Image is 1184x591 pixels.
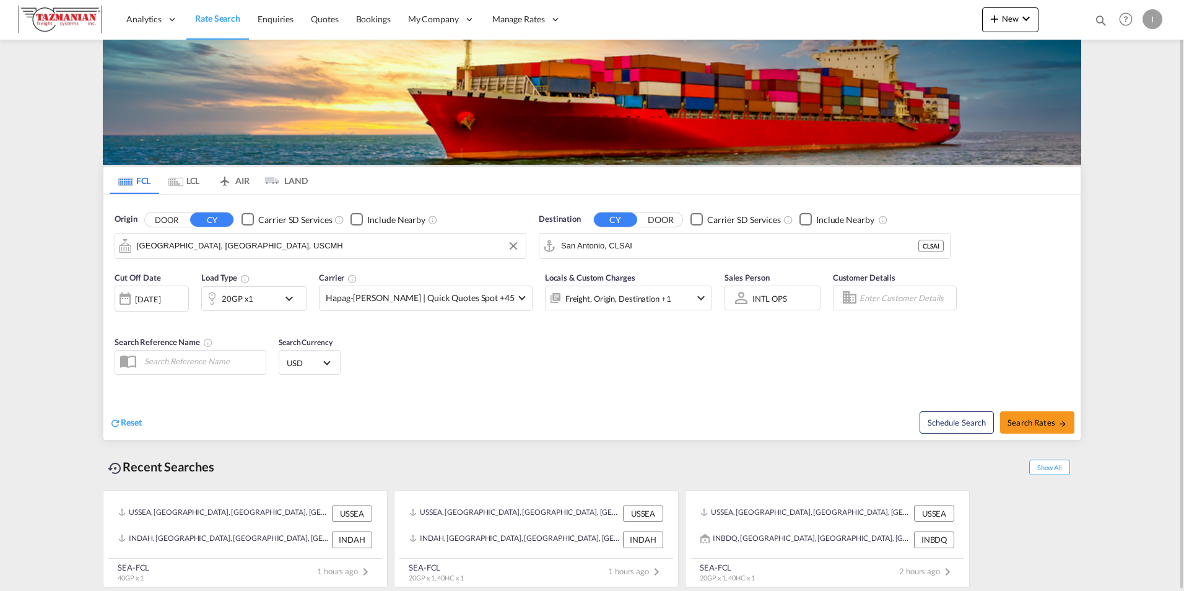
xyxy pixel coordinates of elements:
span: Manage Rates [492,13,545,25]
recent-search-card: USSEA, [GEOGRAPHIC_DATA], [GEOGRAPHIC_DATA], [GEOGRAPHIC_DATA], [GEOGRAPHIC_DATA], [GEOGRAPHIC_DA... [685,490,970,588]
button: DOOR [145,212,188,227]
input: Enter Customer Details [860,289,952,307]
span: Load Type [201,273,250,282]
img: LCL+%26+FCL+BACKGROUND.png [103,21,1081,165]
div: icon-refreshReset [110,416,142,430]
recent-search-card: USSEA, [GEOGRAPHIC_DATA], [GEOGRAPHIC_DATA], [GEOGRAPHIC_DATA], [GEOGRAPHIC_DATA], [GEOGRAPHIC_DA... [394,490,679,588]
span: 20GP x 1, 40HC x 1 [700,574,755,582]
span: Search Currency [279,338,333,347]
md-checkbox: Checkbox No Ink [799,213,874,226]
span: Show All [1029,460,1070,475]
div: Help [1115,9,1143,31]
div: Freight Origin Destination Factory Stuffingicon-chevron-down [545,286,712,310]
span: 1 hours ago [317,566,373,576]
md-icon: icon-airplane [217,173,232,183]
button: DOOR [639,212,682,227]
div: USSEA, Seattle, WA, United States, North America, Americas [118,506,329,522]
div: USSEA [623,506,663,522]
md-icon: Unchecked: Ignores neighbouring ports when fetching rates.Checked : Includes neighbouring ports w... [878,215,888,225]
div: 20GP x1 [222,290,253,307]
div: CLSAI [918,240,944,252]
md-icon: icon-chevron-down [1019,11,1034,26]
span: Rate Search [195,13,240,24]
md-icon: icon-arrow-right [1058,419,1067,428]
span: USD [287,357,321,369]
div: [DATE] [135,294,160,305]
span: Origin [115,213,137,225]
div: INDAH [623,532,663,548]
md-checkbox: Checkbox No Ink [690,213,781,226]
div: I [1143,9,1162,29]
md-tab-item: FCL [110,167,159,194]
recent-search-card: USSEA, [GEOGRAPHIC_DATA], [GEOGRAPHIC_DATA], [GEOGRAPHIC_DATA], [GEOGRAPHIC_DATA], [GEOGRAPHIC_DA... [103,490,388,588]
input: Search by Port [561,237,918,255]
span: Destination [539,213,581,225]
span: Carrier [319,273,357,282]
span: Help [1115,9,1136,30]
span: 2 hours ago [899,566,955,576]
button: Note: By default Schedule search will only considerorigin ports, destination ports and cut off da... [920,411,994,434]
md-icon: Unchecked: Ignores neighbouring ports when fetching rates.Checked : Includes neighbouring ports w... [428,215,438,225]
div: SEA-FCL [700,562,755,573]
md-pagination-wrapper: Use the left and right arrow keys to navigate between tabs [110,167,308,194]
span: 1 hours ago [608,566,664,576]
md-input-container: San Antonio, CLSAI [539,234,950,258]
span: 40GP x 1 [118,574,144,582]
span: New [987,14,1034,24]
md-icon: icon-chevron-down [694,291,708,305]
span: Customer Details [833,273,895,282]
md-icon: icon-chevron-down [282,291,303,306]
span: Bookings [356,14,391,24]
md-tab-item: AIR [209,167,258,194]
md-icon: Unchecked: Search for CY (Container Yard) services for all selected carriers.Checked : Search for... [783,215,793,225]
md-icon: icon-refresh [110,418,121,429]
md-icon: The selected Trucker/Carrierwill be displayed in the rate results If the rates are from another f... [347,274,357,284]
md-icon: Your search will be saved by the below given name [203,338,213,348]
span: Hapag-[PERSON_NAME] | Quick Quotes Spot +45 [326,292,515,304]
md-icon: icon-backup-restore [108,461,123,476]
div: INDAH [332,532,372,548]
md-icon: icon-plus 400-fg [987,11,1002,26]
div: Carrier SD Services [258,214,332,226]
md-input-container: Columbus, OH, USCMH [115,234,526,258]
span: 20GP x 1, 40HC x 1 [409,574,464,582]
div: INDAH, Dahej, India, Indian Subcontinent, Asia Pacific [409,532,620,548]
span: Reset [121,417,142,427]
span: Cut Off Date [115,273,161,282]
div: USSEA, Seattle, WA, United States, North America, Americas [700,506,911,522]
md-checkbox: Checkbox No Ink [242,213,332,226]
md-icon: Unchecked: Search for CY (Container Yard) services for all selected carriers.Checked : Search for... [334,215,344,225]
span: Search Rates [1008,418,1067,427]
div: INDAH, Dahej, India, Indian Subcontinent, Asia Pacific [118,532,329,548]
md-tab-item: LCL [159,167,209,194]
div: Include Nearby [367,214,425,226]
div: USSEA [914,506,954,522]
button: Clear Input [504,237,523,255]
div: [DATE] [115,286,189,312]
div: INTL OPS [752,294,787,304]
span: Search Reference Name [115,337,213,347]
md-icon: icon-chevron-right [358,564,373,579]
span: Locals & Custom Charges [545,273,635,282]
span: Analytics [126,13,162,25]
input: Search Reference Name [138,352,266,370]
md-icon: icon-chevron-right [940,564,955,579]
span: My Company [408,13,459,25]
div: SEA-FCL [409,562,464,573]
div: 20GP x1icon-chevron-down [201,286,307,311]
button: Search Ratesicon-arrow-right [1000,411,1074,434]
md-select: Select Currency: $ USDUnited States Dollar [285,354,334,372]
div: INBDQ, Vadodara, GJ, India, Indian Subcontinent, Asia Pacific [700,532,911,548]
button: icon-plus 400-fgNewicon-chevron-down [982,7,1038,32]
md-select: Sales Person: INTL OPS [751,289,797,307]
div: INBDQ [914,532,954,548]
span: Quotes [311,14,338,24]
div: SEA-FCL [118,562,149,573]
md-datepicker: Select [115,310,124,327]
div: Freight Origin Destination Factory Stuffing [565,290,671,307]
button: CY [190,212,233,227]
button: CY [594,212,637,227]
div: USSEA, Seattle, WA, United States, North America, Americas [409,506,620,522]
md-checkbox: Checkbox No Ink [350,213,425,226]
